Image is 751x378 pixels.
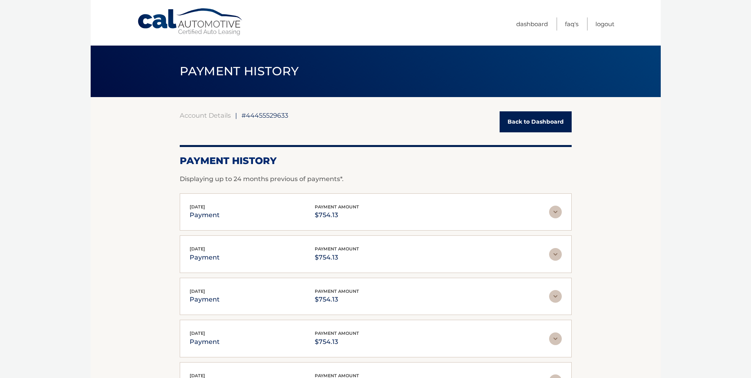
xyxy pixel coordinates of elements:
p: Displaying up to 24 months previous of payments*. [180,174,572,184]
p: payment [190,294,220,305]
a: Account Details [180,111,231,119]
p: $754.13 [315,252,359,263]
p: $754.13 [315,336,359,347]
h2: Payment History [180,155,572,167]
span: [DATE] [190,246,205,252]
a: Cal Automotive [137,8,244,36]
a: FAQ's [565,17,578,31]
span: payment amount [315,204,359,210]
p: payment [190,210,220,221]
img: accordion-rest.svg [549,206,562,218]
span: | [235,111,237,119]
span: payment amount [315,288,359,294]
a: Dashboard [516,17,548,31]
a: Logout [595,17,614,31]
a: Back to Dashboard [500,111,572,132]
p: $754.13 [315,210,359,221]
img: accordion-rest.svg [549,290,562,303]
p: $754.13 [315,294,359,305]
img: accordion-rest.svg [549,248,562,261]
p: payment [190,336,220,347]
span: [DATE] [190,288,205,294]
span: #44455529633 [241,111,288,119]
span: [DATE] [190,204,205,210]
span: [DATE] [190,330,205,336]
span: payment amount [315,246,359,252]
span: payment amount [315,330,359,336]
img: accordion-rest.svg [549,332,562,345]
p: payment [190,252,220,263]
span: PAYMENT HISTORY [180,64,299,78]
